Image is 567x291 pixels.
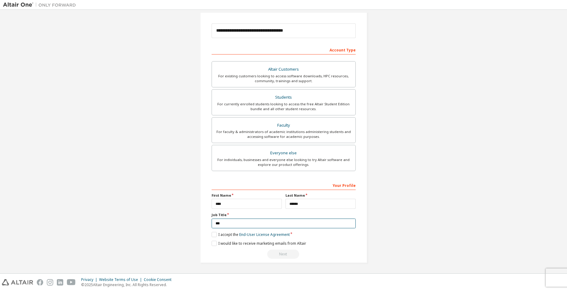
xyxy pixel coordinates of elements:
[212,180,356,190] div: Your Profile
[81,277,99,282] div: Privacy
[216,74,352,83] div: For existing customers looking to access software downloads, HPC resources, community, trainings ...
[212,232,290,237] label: I accept the
[2,279,33,286] img: altair_logo.svg
[37,279,43,286] img: facebook.svg
[99,277,144,282] div: Website Terms of Use
[3,2,79,8] img: Altair One
[216,93,352,102] div: Students
[212,250,356,259] div: Read and acccept EULA to continue
[212,212,356,217] label: Job Title
[212,241,306,246] label: I would like to receive marketing emails from Altair
[47,279,53,286] img: instagram.svg
[67,279,76,286] img: youtube.svg
[57,279,63,286] img: linkedin.svg
[144,277,175,282] div: Cookie Consent
[81,282,175,287] p: © 2025 Altair Engineering, Inc. All Rights Reserved.
[216,65,352,74] div: Altair Customers
[216,121,352,130] div: Faculty
[216,102,352,111] div: For currently enrolled students looking to access the free Altair Student Edition bundle and all ...
[216,149,352,157] div: Everyone else
[212,193,282,198] label: First Name
[216,157,352,167] div: For individuals, businesses and everyone else looking to try Altair software and explore our prod...
[212,45,356,54] div: Account Type
[216,129,352,139] div: For faculty & administrators of academic institutions administering students and accessing softwa...
[239,232,290,237] a: End-User License Agreement
[285,193,356,198] label: Last Name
